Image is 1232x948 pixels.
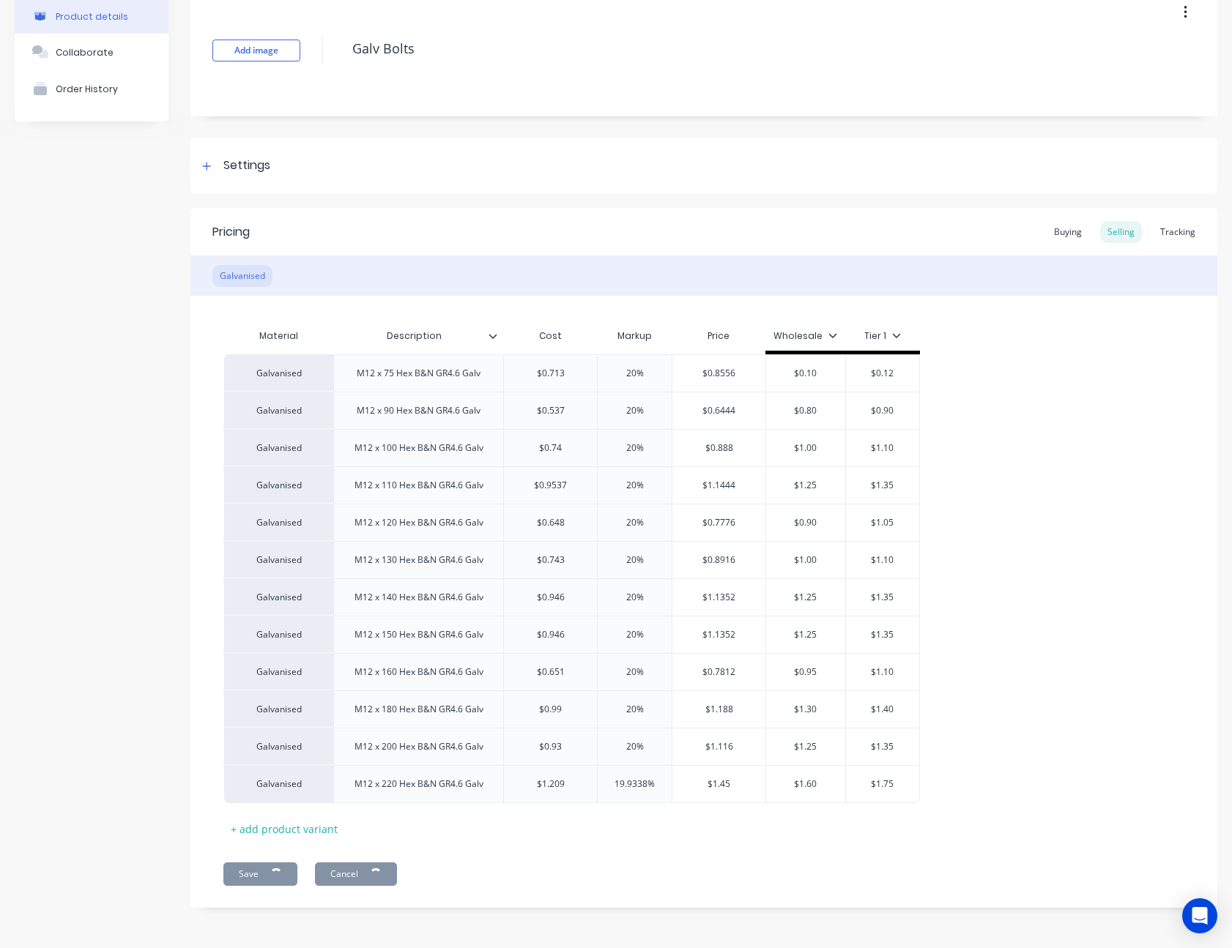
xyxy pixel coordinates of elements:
div: $1.10 [846,430,919,466]
div: Galvanised [223,429,333,466]
div: $0.90 [766,504,845,541]
div: $1.10 [846,542,919,578]
div: $1.60 [766,766,845,802]
div: M12 x 120 Hex B&N GR4.6 Galv [343,513,495,532]
div: M12 x 140 Hex B&N GR4.6 Galv [343,588,495,607]
div: $1.00 [766,430,845,466]
div: Galvanised [212,265,272,287]
div: Galvanised [223,653,333,690]
div: $0.99 [504,691,597,728]
div: Galvanised [223,578,333,616]
div: $0.743 [504,542,597,578]
button: Collaborate [15,34,168,70]
div: GalvanisedM12 x 160 Hex B&N GR4.6 Galv$0.65120%$0.7812$0.95$1.10 [223,653,920,690]
div: GalvanisedM12 x 90 Hex B&N GR4.6 Galv$0.53720%$0.6444$0.80$0.90 [223,392,920,429]
div: $0.946 [504,616,597,653]
div: $0.537 [504,392,597,429]
div: $0.95 [766,654,845,690]
div: $1.45 [672,766,765,802]
div: $1.75 [846,766,919,802]
div: $1.25 [766,616,845,653]
div: M12 x 200 Hex B&N GR4.6 Galv [343,737,495,756]
div: Description [333,318,494,354]
div: M12 x 150 Hex B&N GR4.6 Galv [343,625,495,644]
div: 20% [598,579,672,616]
div: Pricing [212,223,250,241]
div: Galvanised [223,765,333,803]
div: $0.651 [504,654,597,690]
div: Product details [56,11,128,22]
div: GalvanisedM12 x 140 Hex B&N GR4.6 Galv$0.94620%$1.1352$1.25$1.35 [223,578,920,616]
button: Order History [15,70,168,107]
div: M12 x 100 Hex B&N GR4.6 Galv [343,438,495,458]
div: $0.888 [672,430,765,466]
div: 20% [598,467,672,504]
div: Open Intercom Messenger [1182,898,1217,933]
div: Cost [503,321,597,351]
div: $1.1352 [672,579,765,616]
div: $1.10 [846,654,919,690]
div: Material [223,321,333,351]
div: Selling [1100,221,1142,243]
div: Buying [1047,221,1089,243]
div: 20% [598,355,672,392]
div: $1.188 [672,691,765,728]
button: Save [223,862,297,886]
div: 20% [598,430,672,466]
div: $1.25 [766,579,845,616]
div: 20% [598,654,672,690]
div: $1.30 [766,691,845,728]
div: $0.8916 [672,542,765,578]
textarea: Galv Bolts [345,31,1132,66]
div: $0.12 [846,355,919,392]
div: M12 x 220 Hex B&N GR4.6 Galv [343,775,495,794]
div: Settings [223,157,270,175]
div: $1.1352 [672,616,765,653]
div: + add product variant [223,818,345,840]
div: $0.946 [504,579,597,616]
div: $1.40 [846,691,919,728]
div: 20% [598,691,672,728]
div: Wholesale [773,329,837,343]
button: Add image [212,40,300,61]
div: $1.25 [766,467,845,504]
div: $0.6444 [672,392,765,429]
div: Tier 1 [864,329,901,343]
div: $0.7776 [672,504,765,541]
div: GalvanisedM12 x 130 Hex B&N GR4.6 Galv$0.74320%$0.8916$1.00$1.10 [223,541,920,578]
div: 20% [598,504,672,541]
button: Cancel [315,862,397,886]
div: $1.35 [846,467,919,504]
div: GalvanisedM12 x 100 Hex B&N GR4.6 Galv$0.7420%$0.888$1.00$1.10 [223,429,920,466]
div: GalvanisedM12 x 180 Hex B&N GR4.6 Galv$0.9920%$1.188$1.30$1.40 [223,690,920,728]
div: $0.93 [504,728,597,765]
div: Collaborate [56,47,114,58]
div: $1.25 [766,728,845,765]
div: $1.35 [846,728,919,765]
div: $1.116 [672,728,765,765]
div: 19.9338% [598,766,672,802]
div: $0.713 [504,355,597,392]
div: Markup [597,321,672,351]
div: M12 x 75 Hex B&N GR4.6 Galv [345,364,492,383]
div: 20% [598,616,672,653]
div: $1.35 [846,579,919,616]
div: 20% [598,392,672,429]
div: GalvanisedM12 x 75 Hex B&N GR4.6 Galv$0.71320%$0.8556$0.10$0.12 [223,354,920,392]
div: 20% [598,728,672,765]
div: Galvanised [223,541,333,578]
div: Galvanised [223,728,333,765]
div: $0.8556 [672,355,765,392]
div: $0.9537 [504,467,597,504]
div: Galvanised [223,354,333,392]
div: M12 x 90 Hex B&N GR4.6 Galv [345,401,492,420]
div: $1.05 [846,504,919,541]
div: M12 x 110 Hex B&N GR4.6 Galv [343,476,495,495]
div: Galvanised [223,616,333,653]
div: 20% [598,542,672,578]
div: M12 x 160 Hex B&N GR4.6 Galv [343,663,495,682]
div: GalvanisedM12 x 120 Hex B&N GR4.6 Galv$0.64820%$0.7776$0.90$1.05 [223,504,920,541]
div: $1.1444 [672,467,765,504]
div: $1.209 [504,766,597,802]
